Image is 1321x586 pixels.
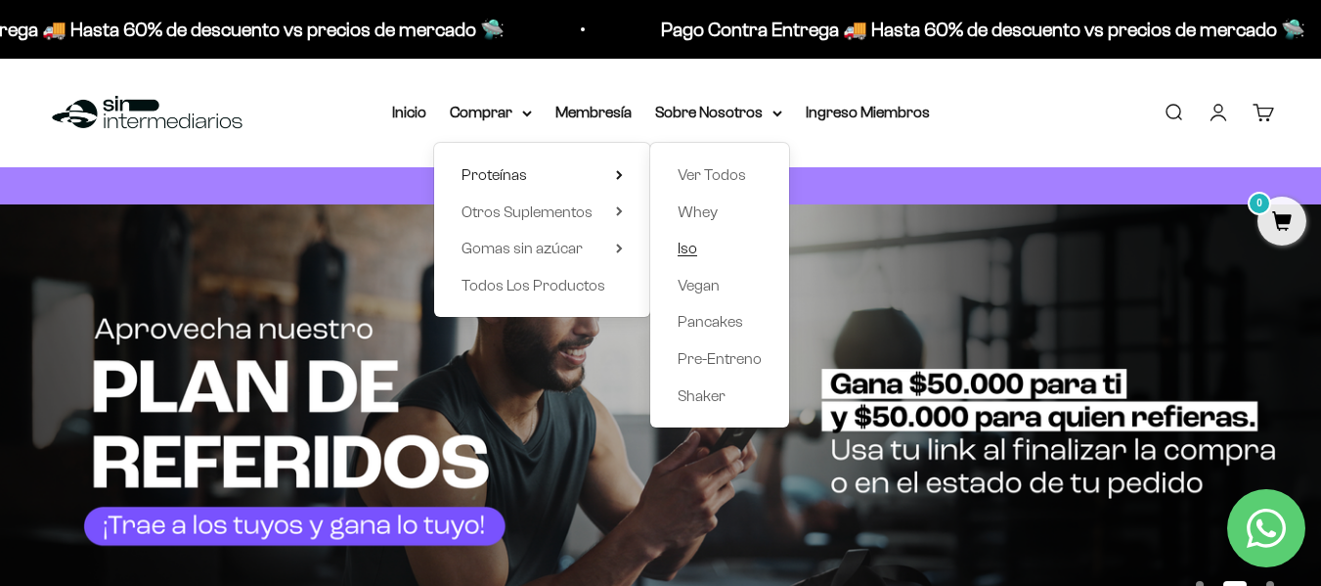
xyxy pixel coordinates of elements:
span: Otros Suplementos [462,203,593,220]
a: Pancakes [678,309,762,335]
a: Vegan [678,273,762,298]
a: Shaker [678,383,762,409]
a: Iso [678,236,762,261]
a: Membresía [555,104,632,120]
span: Proteínas [462,166,527,183]
a: 0 [1257,212,1306,234]
summary: Sobre Nosotros [655,100,782,125]
a: Whey [678,200,762,225]
span: Gomas sin azúcar [462,240,583,256]
summary: Proteínas [462,162,623,188]
mark: 0 [1248,192,1271,215]
a: Todos Los Productos [462,273,623,298]
a: Pre-Entreno [678,346,762,372]
span: Pancakes [678,313,743,330]
span: Whey [678,203,718,220]
span: Pre-Entreno [678,350,762,367]
summary: Comprar [450,100,532,125]
p: Pago Contra Entrega 🚚 Hasta 60% de descuento vs precios de mercado 🛸 [640,14,1285,45]
summary: Otros Suplementos [462,200,623,225]
a: Ingreso Miembros [806,104,930,120]
summary: Gomas sin azúcar [462,236,623,261]
span: Iso [678,240,697,256]
a: Inicio [392,104,426,120]
a: Ver Todos [678,162,762,188]
span: Shaker [678,387,726,404]
span: Ver Todos [678,166,746,183]
span: Todos Los Productos [462,277,605,293]
span: Vegan [678,277,720,293]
